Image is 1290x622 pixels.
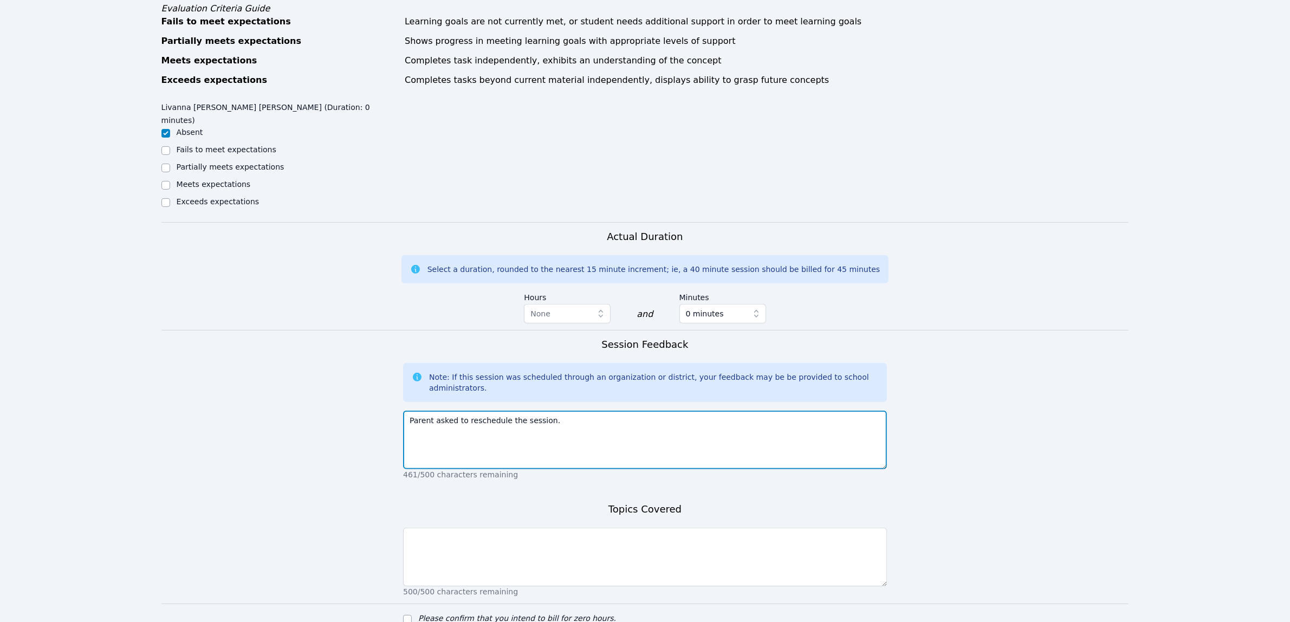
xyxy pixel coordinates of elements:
[530,309,550,318] span: None
[405,74,1129,87] div: Completes tasks beyond current material independently, displays ability to grasp future concepts
[405,35,1129,48] div: Shows progress in meeting learning goals with appropriate levels of support
[608,502,682,517] h3: Topics Covered
[161,15,398,28] div: Fails to meet expectations
[637,308,653,321] div: and
[177,163,284,171] label: Partially meets expectations
[161,98,403,127] legend: Livanna [PERSON_NAME] [PERSON_NAME] (Duration: 0 minutes)
[524,288,611,304] label: Hours
[686,307,724,320] span: 0 minutes
[524,304,611,323] button: None
[405,54,1129,67] div: Completes task independently, exhibits an understanding of the concept
[177,197,259,206] label: Exceeds expectations
[601,337,688,352] h3: Session Feedback
[403,586,887,597] p: 500/500 characters remaining
[679,288,766,304] label: Minutes
[177,145,276,154] label: Fails to meet expectations
[161,2,1129,15] div: Evaluation Criteria Guide
[427,264,880,275] div: Select a duration, rounded to the nearest 15 minute increment; ie, a 40 minute session should be ...
[405,15,1129,28] div: Learning goals are not currently met, or student needs additional support in order to meet learni...
[161,35,398,48] div: Partially meets expectations
[679,304,766,323] button: 0 minutes
[177,128,203,137] label: Absent
[403,411,887,469] textarea: Parent asked to reschedule the session.
[161,54,398,67] div: Meets expectations
[607,229,683,244] h3: Actual Duration
[177,180,251,189] label: Meets expectations
[403,469,887,480] p: 461/500 characters remaining
[161,74,398,87] div: Exceeds expectations
[429,372,878,393] div: Note: If this session was scheduled through an organization or district, your feedback may be be ...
